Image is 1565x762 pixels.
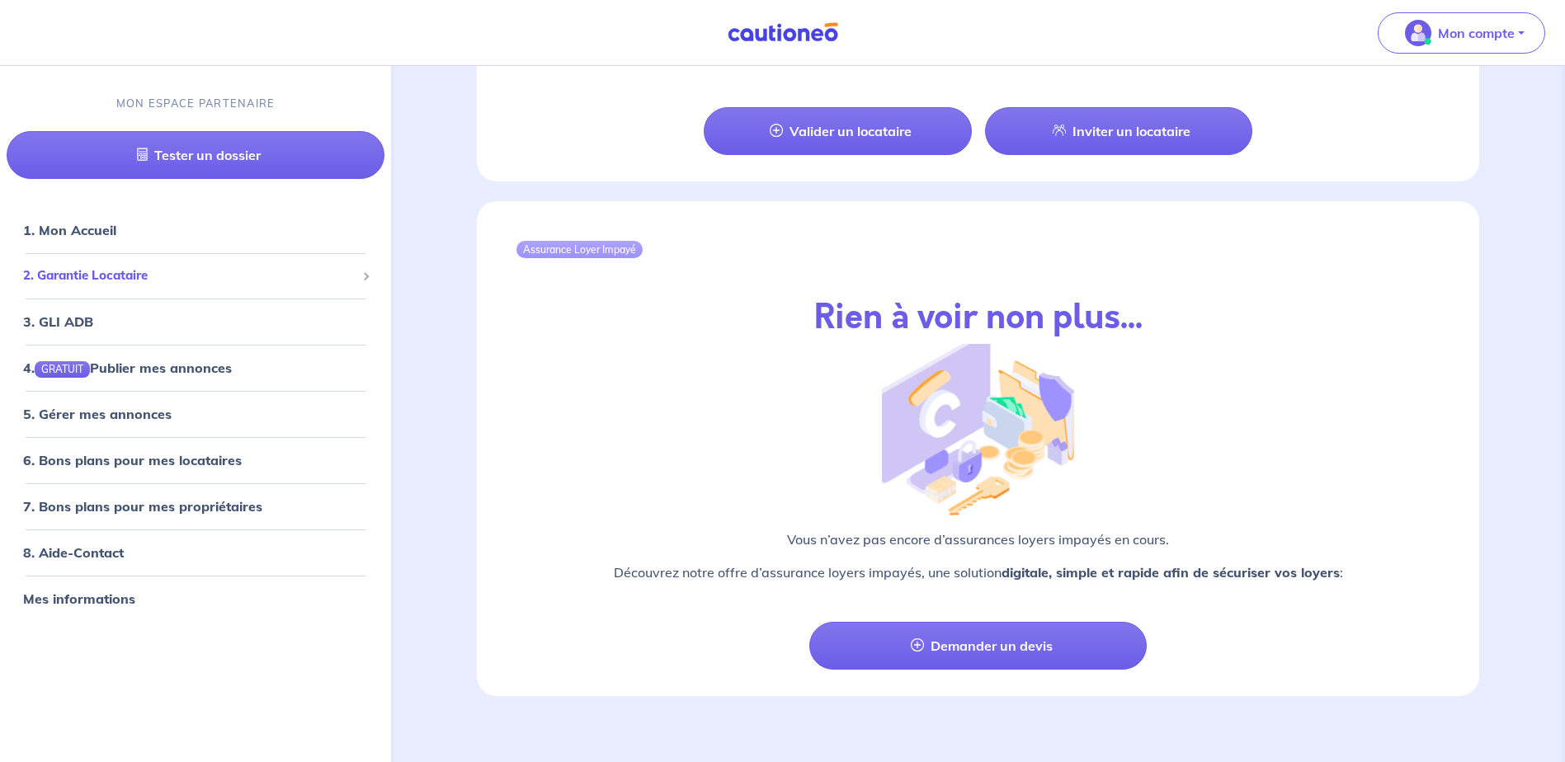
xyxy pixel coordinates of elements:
[23,360,232,376] a: 4.GRATUITPublier mes annonces
[1002,564,1340,581] strong: digitale, simple et rapide afin de sécuriser vos loyers
[721,22,845,43] img: Cautioneo
[23,452,242,468] a: 6. Bons plans pour mes locataires
[23,406,172,422] a: 5. Gérer mes annonces
[516,241,643,257] div: Assurance Loyer Impayé
[7,214,384,247] div: 1. Mon Accueil
[7,305,384,338] div: 3. GLI ADB
[809,622,1147,670] a: Demander un devis
[7,397,384,430] div: 5. Gérer mes annonces
[882,331,1073,516] img: illu_empty_gli.png
[814,298,1143,337] h2: Rien à voir non plus...
[23,267,356,286] span: 2. Garantie Locataire
[574,529,1383,549] p: Vous n’avez pas encore d’assurances loyers impayés en cours.
[7,490,384,523] div: 7. Bons plans pour mes propriétaires
[1378,12,1545,54] button: illu_account_valid_menu.svgMon compte
[116,96,276,111] p: MON ESPACE PARTENAIRE
[574,562,1383,582] p: Découvrez notre offre d’assurance loyers impayés, une solution :
[985,107,1252,155] a: Inviter un locataire
[23,498,262,515] a: 7. Bons plans pour mes propriétaires
[23,223,116,239] a: 1. Mon Accueil
[7,444,384,477] div: 6. Bons plans pour mes locataires
[1438,23,1515,43] p: Mon compte
[23,544,124,561] a: 8. Aide-Contact
[1405,20,1431,46] img: illu_account_valid_menu.svg
[7,536,384,569] div: 8. Aide-Contact
[23,313,93,330] a: 3. GLI ADB
[7,582,384,615] div: Mes informations
[7,261,384,293] div: 2. Garantie Locataire
[7,351,384,384] div: 4.GRATUITPublier mes annonces
[23,590,135,607] a: Mes informations
[704,107,971,155] a: Valider un locataire
[7,132,384,180] a: Tester un dossier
